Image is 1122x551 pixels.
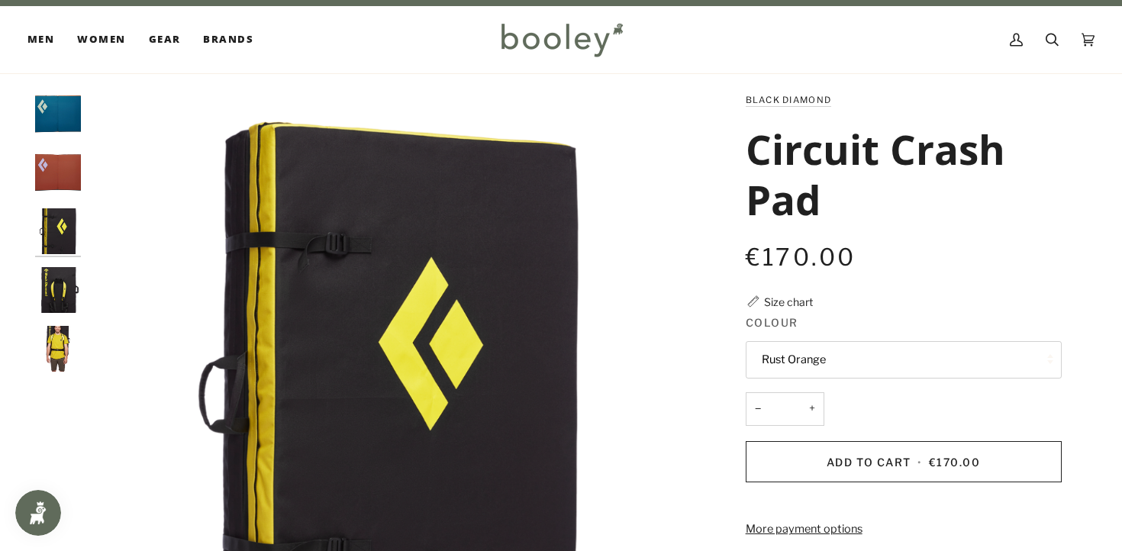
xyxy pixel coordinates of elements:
[800,392,824,427] button: +
[914,456,925,469] span: •
[35,267,81,313] img: Black Diamond Circuit Crash Pad Black / Lemon Grass - Booley Galway
[149,32,181,47] span: Gear
[746,392,824,427] input: Quantity
[929,456,981,469] span: €170.00
[746,392,770,427] button: −
[495,18,628,62] img: Booley
[35,92,81,137] img: Black Diamond Circuit Crash Pad Lagoon - Booley Galway
[192,6,265,73] a: Brands
[35,326,81,372] img: Black Diamond Circuit Crash Pad Black / Lemon Grass - Booley Galway
[77,32,125,47] span: Women
[746,243,856,272] span: €170.00
[15,490,61,536] iframe: Button to open loyalty program pop-up
[27,6,66,73] a: Men
[137,6,192,73] a: Gear
[746,341,1062,379] button: Rust Orange
[746,95,831,105] a: Black Diamond
[27,32,54,47] span: Men
[35,150,81,196] img: Black Diamond Circuit Crash Pad Rust Orange - Booley Galway
[746,521,1062,538] a: More payment options
[746,441,1062,482] button: Add to Cart • €170.00
[66,6,137,73] a: Women
[827,456,911,469] span: Add to Cart
[746,314,798,330] span: Colour
[764,294,813,310] div: Size chart
[746,124,1050,224] h1: Circuit Crash Pad
[203,32,253,47] span: Brands
[35,208,81,254] img: Black Diamond Circuit Crash Pad Black / Lemon Grass - Booley Galway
